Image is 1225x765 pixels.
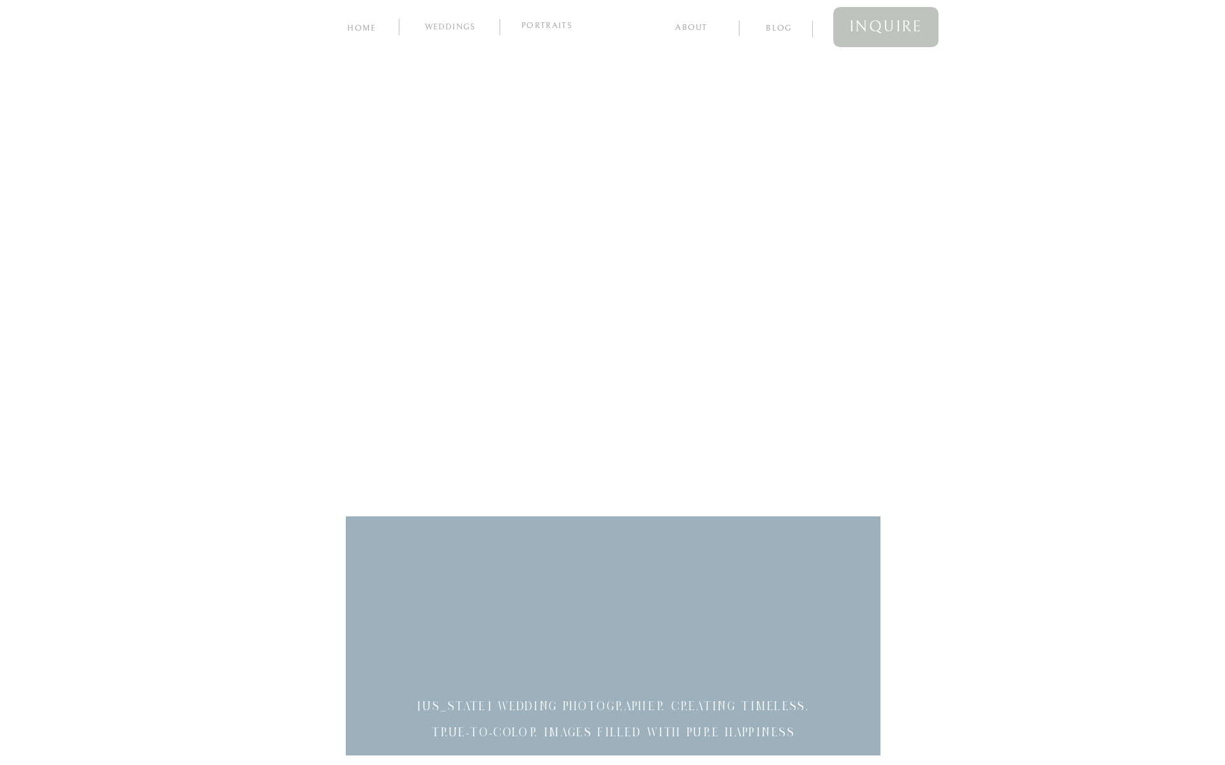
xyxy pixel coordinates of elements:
[345,21,379,33] a: home
[833,7,939,47] a: inquire
[404,693,823,732] h3: [US_STATE] wedding photographer creating timeless, true-to-color images filled with pure happiness
[849,13,923,41] span: inquire
[754,21,804,33] a: blog
[516,21,577,33] a: Portraits
[661,20,722,33] a: about
[416,22,484,35] a: Weddings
